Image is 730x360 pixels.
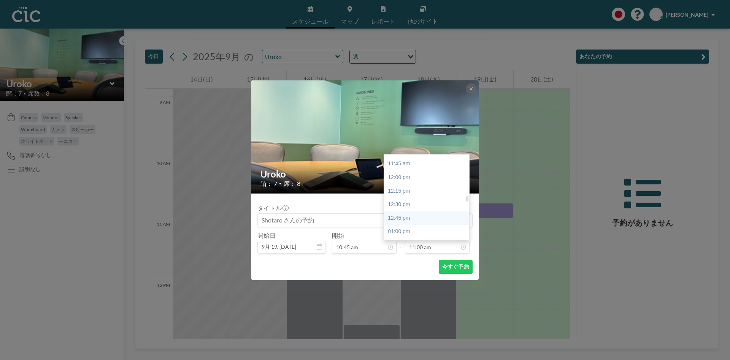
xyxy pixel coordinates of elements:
div: 12:45 pm [384,211,473,225]
label: 開始日 [257,232,276,239]
span: - [400,234,402,251]
label: 開始 [332,232,344,239]
label: タイトル [257,204,288,212]
span: 席： 8 [284,180,300,187]
h2: Uroko [260,168,470,180]
span: • [279,181,282,186]
div: 12:30 pm [384,198,473,211]
div: 12:15 pm [384,184,473,198]
div: 11:45 am [384,157,473,171]
div: 12:00 pm [384,171,473,184]
button: 今すぐ予約 [439,260,473,274]
div: 01:15 pm [384,238,473,252]
div: 01:00 pm [384,225,473,238]
input: Shotaro さんの予約 [258,214,472,227]
span: 階： 7 [260,180,277,187]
